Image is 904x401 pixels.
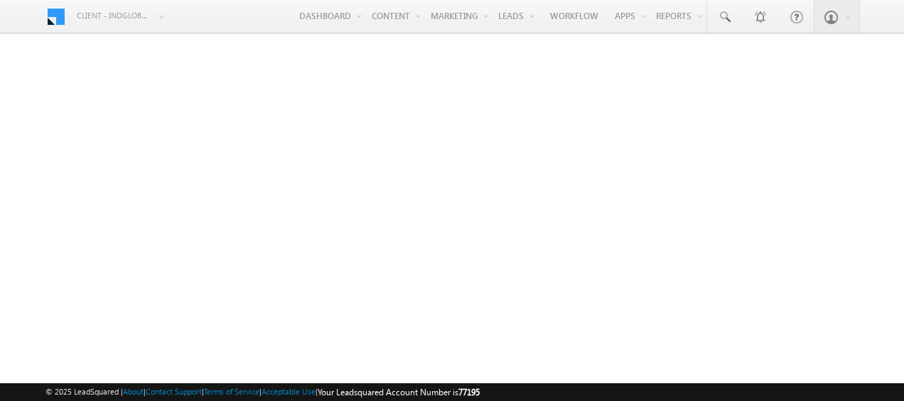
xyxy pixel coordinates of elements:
span: © 2025 LeadSquared | | | | | [45,385,480,399]
a: Contact Support [146,387,202,396]
span: 77195 [458,387,480,397]
span: Your Leadsquared Account Number is [318,387,480,397]
span: Client - indglobal2 (77195) [77,9,151,23]
a: Terms of Service [204,387,259,396]
a: About [123,387,144,396]
a: Acceptable Use [262,387,316,396]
